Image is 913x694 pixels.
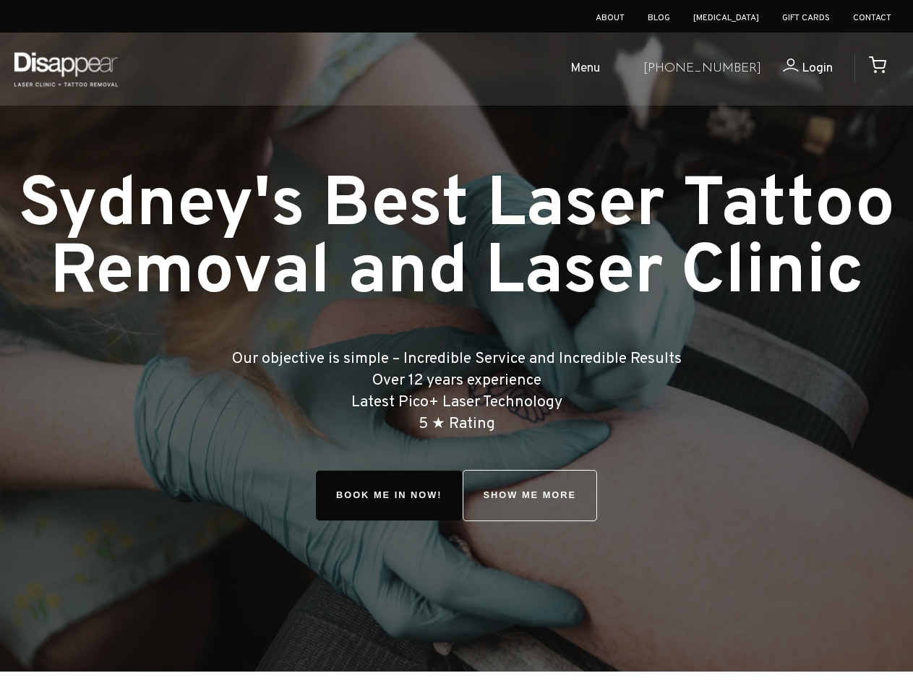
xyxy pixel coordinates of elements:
a: Gift Cards [782,12,830,24]
span: Menu [570,59,600,80]
img: Disappear - Laser Clinic and Tattoo Removal Services in Sydney, Australia [11,43,121,95]
a: BOOK ME IN NOW! [316,471,463,520]
span: Book Me In! [316,471,463,520]
a: Blog [648,12,670,24]
a: Menu [520,46,632,93]
a: [MEDICAL_DATA] [693,12,759,24]
a: [PHONE_NUMBER] [643,59,761,80]
a: SHOW ME MORE [463,470,598,521]
a: Login [761,59,833,80]
ul: Open Mobile Menu [132,46,632,93]
a: About [596,12,625,24]
h1: Sydney's Best Laser Tattoo Removal and Laser Clinic [12,173,901,308]
big: Our objective is simple – Incredible Service and Incredible Results Over 12 years experience Late... [232,349,682,433]
span: Login [802,60,833,77]
a: Contact [853,12,891,24]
